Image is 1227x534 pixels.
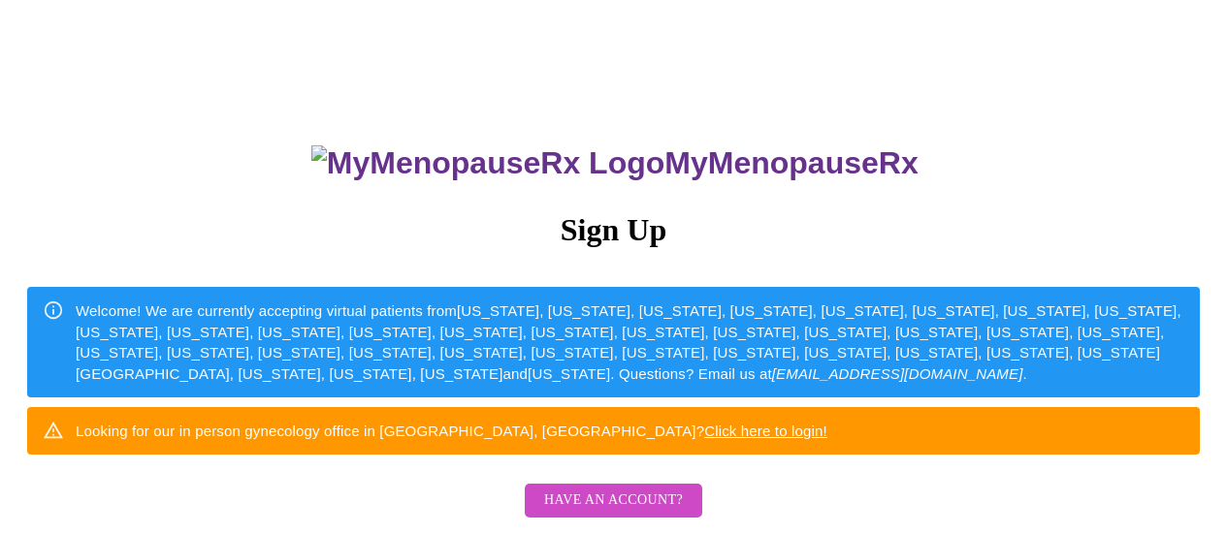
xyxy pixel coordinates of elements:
[544,488,683,513] span: Have an account?
[311,145,664,181] img: MyMenopauseRx Logo
[27,212,1200,248] h3: Sign Up
[704,423,827,439] a: Click here to login!
[525,484,702,518] button: Have an account?
[520,505,707,521] a: Have an account?
[76,413,827,449] div: Looking for our in person gynecology office in [GEOGRAPHIC_DATA], [GEOGRAPHIC_DATA]?
[772,365,1023,382] em: [EMAIL_ADDRESS][DOMAIN_NAME]
[30,145,1201,181] h3: MyMenopauseRx
[76,293,1184,392] div: Welcome! We are currently accepting virtual patients from [US_STATE], [US_STATE], [US_STATE], [US...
